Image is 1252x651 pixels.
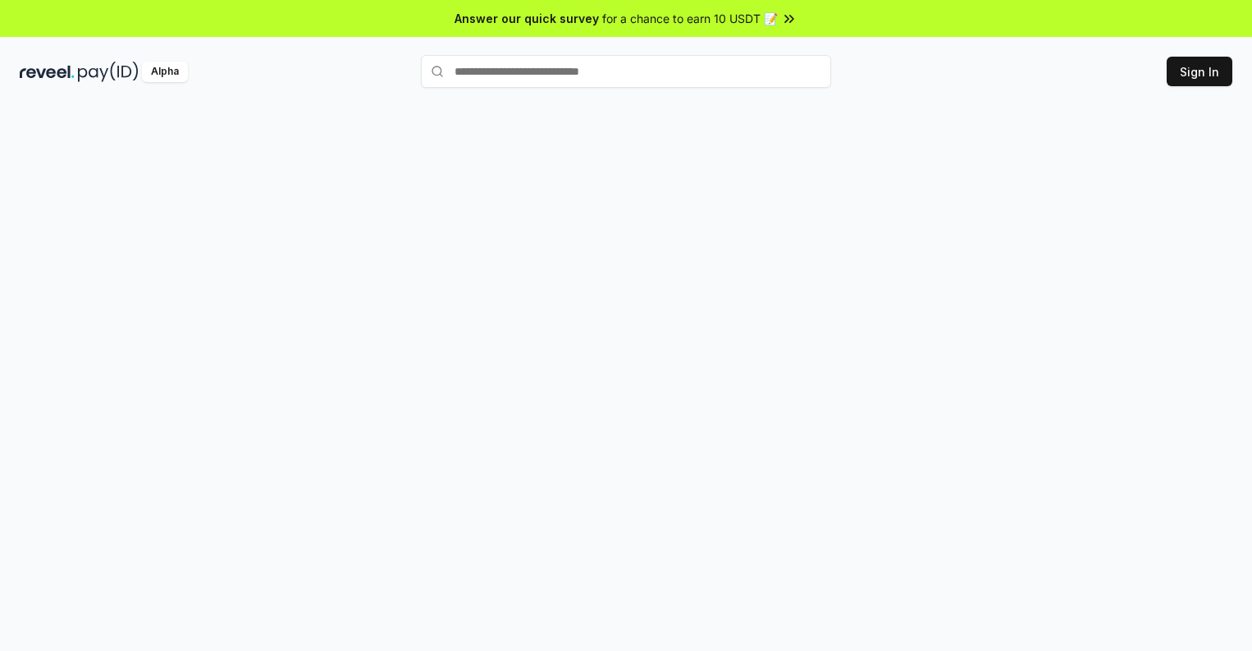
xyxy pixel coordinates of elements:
[602,10,778,27] span: for a chance to earn 10 USDT 📝
[1167,57,1232,86] button: Sign In
[78,62,139,82] img: pay_id
[142,62,188,82] div: Alpha
[20,62,75,82] img: reveel_dark
[455,10,599,27] span: Answer our quick survey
